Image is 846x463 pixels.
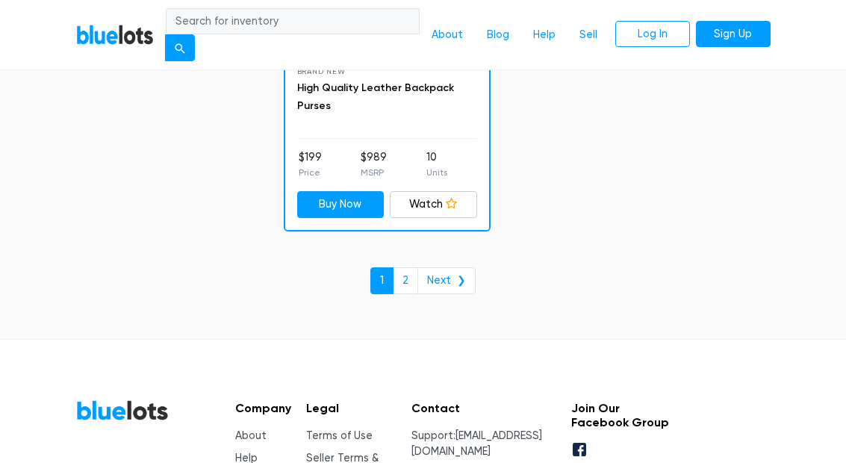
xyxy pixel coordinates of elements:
h5: Company [235,401,291,415]
a: Watch [390,191,477,218]
a: About [420,21,475,49]
li: 10 [426,149,447,179]
a: BlueLots [76,24,154,46]
a: 1 [370,267,394,294]
li: $989 [361,149,387,179]
li: Support: [411,428,556,460]
a: About [235,429,267,442]
a: Blog [475,21,521,49]
a: Log In [615,21,690,48]
h5: Legal [306,401,396,415]
p: Price [299,166,322,179]
p: MSRP [361,166,387,179]
a: Sign Up [696,21,771,48]
a: Sell [567,21,609,49]
a: [EMAIL_ADDRESS][DOMAIN_NAME] [411,429,542,459]
a: High Quality Leather Backpack Purses [297,81,454,112]
h5: Join Our Facebook Group [571,401,674,429]
a: BlueLots [76,400,169,421]
li: $199 [299,149,322,179]
a: Help [521,21,567,49]
h5: Contact [411,401,556,415]
a: Buy Now [297,191,385,218]
a: Terms of Use [306,429,373,442]
span: Brand New [297,67,346,75]
a: 2 [393,267,418,294]
a: Next ❯ [417,267,476,294]
input: Search for inventory [166,8,420,35]
p: Units [426,166,447,179]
